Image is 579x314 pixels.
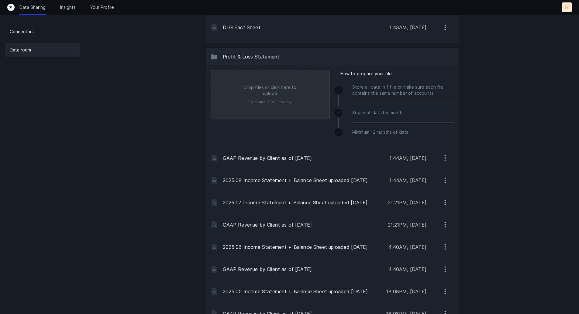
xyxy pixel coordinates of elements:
[10,28,34,35] p: Connectors
[352,103,454,122] div: Segment data by month
[565,4,568,10] p: H
[5,43,80,57] a: Data room
[389,177,426,184] p: 1:44AM, [DATE]
[389,24,426,31] p: 1:43AM, [DATE]
[10,46,31,54] p: Data room
[562,2,572,12] button: H
[388,266,426,273] p: 4:40AM, [DATE]
[223,288,382,295] p: 2025.05 Income Statement + Balance Sheet uploaded [DATE]
[211,266,218,273] img: 296775163815d3260c449a3c76d78306.svg
[211,24,218,31] img: 4c1c1a354918672bc79fcf756030187a.svg
[60,4,76,10] a: Insights
[211,288,218,295] img: 296775163815d3260c449a3c76d78306.svg
[223,221,383,228] p: GAAP Revenue by Client as of [DATE]
[352,77,454,103] div: Store all data in 1 file or make sure each file contains the same number of accounts
[388,199,426,206] p: 21:21PM, [DATE]
[211,177,218,184] img: 296775163815d3260c449a3c76d78306.svg
[19,4,46,10] a: Data Sharing
[223,199,383,206] p: 2025.07 Income Statement + Balance Sheet uploaded [DATE]
[223,177,385,184] p: 2025.08 Income Statement + Balance Sheet uploaded [DATE]
[90,4,114,10] a: Your Profile
[211,221,218,228] img: 296775163815d3260c449a3c76d78306.svg
[386,288,426,295] p: 18:08PM, [DATE]
[211,243,218,251] img: 296775163815d3260c449a3c76d78306.svg
[223,243,384,251] p: 2025.06 Income Statement + Balance Sheet uploaded [DATE]
[5,24,80,39] a: Connectors
[223,154,385,162] p: GAAP Revenue by Client as of [DATE]
[211,199,218,206] img: 296775163815d3260c449a3c76d78306.svg
[223,266,384,273] p: GAAP Revenue by Client as of [DATE]
[223,24,385,31] p: DLG Fact Sheet
[352,122,454,142] div: Minimum 12 months of data
[211,154,218,162] img: 296775163815d3260c449a3c76d78306.svg
[340,70,392,77] span: How to prepare your file
[388,221,426,228] p: 21:21PM, [DATE]
[211,53,218,60] img: 13c8d1aa17ce7ae226531ffb34303e38.svg
[389,154,426,162] p: 1:44AM, [DATE]
[388,243,426,251] p: 4:40AM, [DATE]
[223,54,280,60] span: Profit & Loss Statement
